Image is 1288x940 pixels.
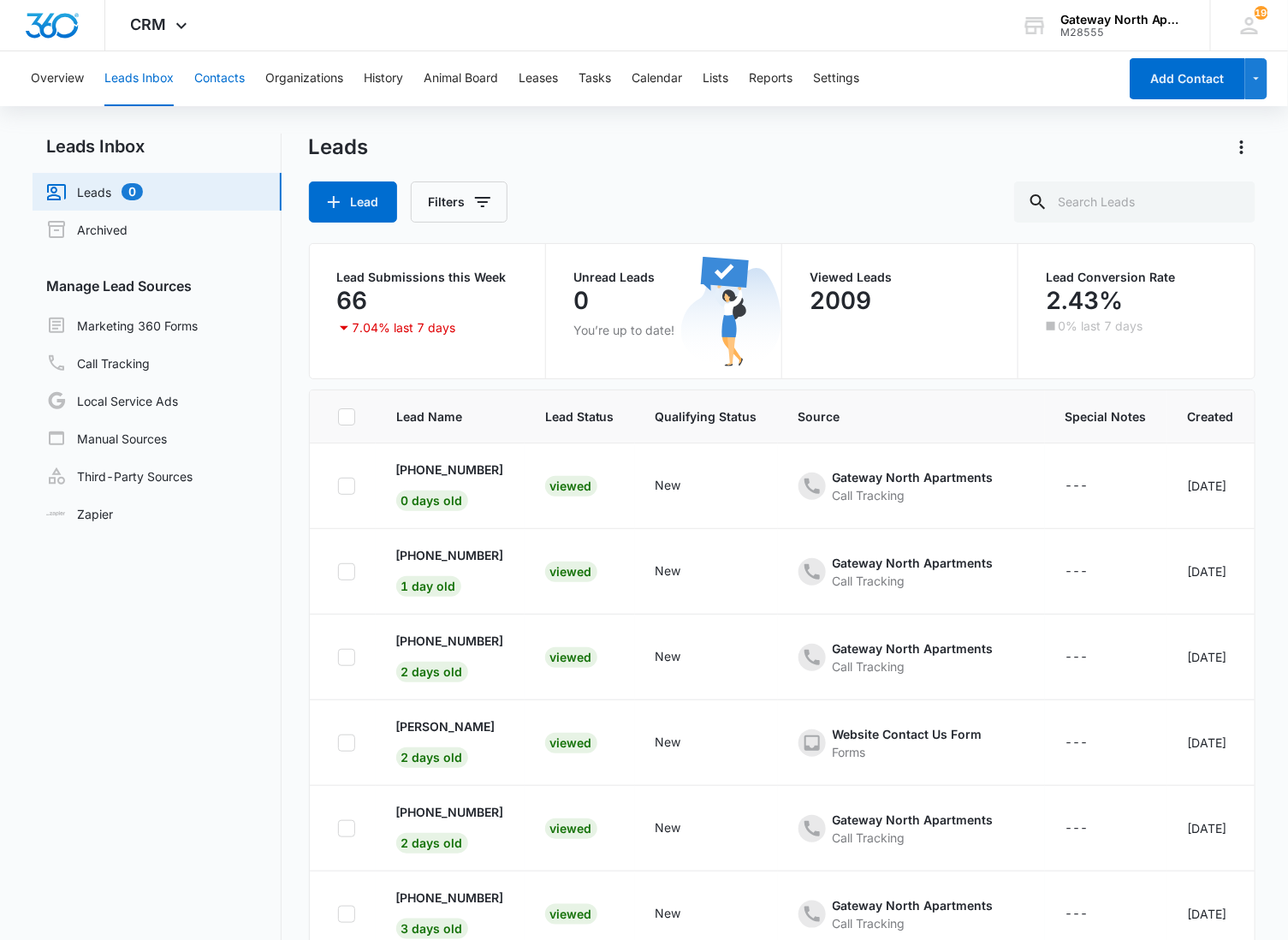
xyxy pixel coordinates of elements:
[1065,408,1147,425] span: Special Notes
[1065,733,1119,753] div: - - Select to Edit Field
[1046,287,1123,314] p: 2.43%
[545,650,597,664] a: Viewed
[1060,27,1185,39] div: account id
[545,562,597,582] div: Viewed
[337,271,518,283] p: Lead Submissions this Week
[46,181,143,202] a: Leads0
[265,51,343,106] button: Organizations
[396,747,468,768] span: 2 days old
[1255,6,1268,20] span: 190
[1188,905,1234,923] div: [DATE]
[519,51,558,106] button: Leases
[309,181,397,223] button: Lead
[833,829,994,847] div: Call Tracking
[656,562,712,582] div: - - Select to Edit Field
[33,134,282,159] h2: Leads Inbox
[33,276,282,296] h3: Manage Lead Sources
[396,461,504,479] p: [PHONE_NUMBER]
[424,51,498,106] button: Animal Board
[656,818,712,839] div: - - Select to Edit Field
[813,51,859,106] button: Settings
[396,546,504,564] p: [PHONE_NUMBER]
[703,51,728,106] button: Lists
[1255,6,1268,20] div: notifications count
[396,632,504,650] p: [PHONE_NUMBER]
[545,479,597,493] a: Viewed
[656,408,757,425] span: Qualifying Status
[833,468,994,486] div: Gateway North Apartments
[833,640,994,657] div: Gateway North Apartments
[798,811,1024,847] div: - - Select to Edit Field
[798,896,1024,932] div: - - Select to Edit Field
[1065,904,1119,925] div: - - Select to Edit Field
[573,321,754,339] p: You’re up to date!
[656,904,681,922] div: New
[545,476,597,497] div: Viewed
[1065,476,1089,497] div: ---
[396,717,496,735] p: [PERSON_NAME]
[131,15,167,33] span: CRM
[1065,733,1089,753] div: ---
[364,51,403,106] button: History
[104,51,174,106] button: Leads Inbox
[46,505,113,523] a: Zapier
[1188,819,1234,837] div: [DATE]
[1046,271,1227,283] p: Lead Conversion Rate
[833,554,994,572] div: Gateway North Apartments
[396,889,504,936] a: [PHONE_NUMBER]3 days old
[545,907,597,921] a: Viewed
[545,408,614,425] span: Lead Status
[1130,58,1245,99] button: Add Contact
[1228,134,1255,161] button: Actions
[396,408,504,425] span: Lead Name
[31,51,84,106] button: Overview
[396,717,504,764] a: [PERSON_NAME]2 days old
[1065,647,1089,668] div: ---
[545,564,597,579] a: Viewed
[1188,408,1234,425] span: Created
[833,743,982,761] div: Forms
[46,219,128,240] a: Archived
[573,271,754,283] p: Unread Leads
[656,647,712,668] div: - - Select to Edit Field
[656,562,681,580] div: New
[656,733,681,751] div: New
[1188,562,1234,580] div: [DATE]
[656,904,712,925] div: - - Select to Edit Field
[396,803,504,821] p: [PHONE_NUMBER]
[396,546,504,593] a: [PHONE_NUMBER]1 day old
[833,914,994,932] div: Call Tracking
[798,408,1024,425] span: Source
[545,818,597,839] div: Viewed
[1065,818,1119,839] div: - - Select to Edit Field
[545,647,597,668] div: Viewed
[1065,562,1089,582] div: ---
[833,896,994,914] div: Gateway North Apartments
[396,576,461,597] span: 1 day old
[1188,477,1234,495] div: [DATE]
[573,287,589,314] p: 0
[46,390,178,411] a: Local Service Ads
[396,919,468,939] span: 3 days old
[656,733,712,753] div: - - Select to Edit Field
[396,491,468,511] span: 0 days old
[798,554,1024,590] div: - - Select to Edit Field
[656,647,681,665] div: New
[396,662,468,682] span: 2 days old
[396,632,504,679] a: [PHONE_NUMBER]2 days old
[353,322,456,334] p: 7.04% last 7 days
[194,51,245,106] button: Contacts
[1065,476,1119,497] div: - - Select to Edit Field
[1065,647,1119,668] div: - - Select to Edit Field
[545,735,597,750] a: Viewed
[798,725,1013,761] div: - - Select to Edit Field
[833,572,994,590] div: Call Tracking
[337,287,368,314] p: 66
[411,181,507,223] button: Filters
[545,821,597,836] a: Viewed
[749,51,792,106] button: Reports
[1065,904,1089,925] div: ---
[833,811,994,829] div: Gateway North Apartments
[798,468,1024,504] div: - - Select to Edit Field
[46,428,167,449] a: Manual Sources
